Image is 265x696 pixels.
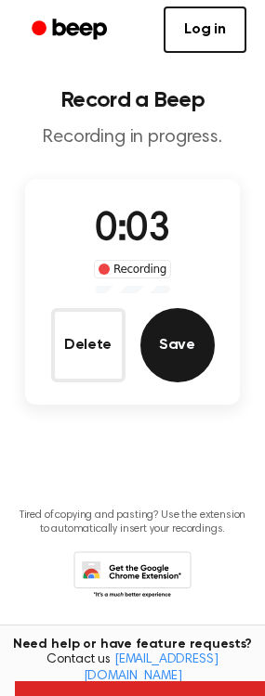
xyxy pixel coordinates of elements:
h1: Record a Beep [15,89,250,111]
span: 0:03 [95,211,169,250]
div: Recording [94,260,171,278]
button: Save Audio Record [140,308,215,382]
p: Tired of copying and pasting? Use the extension to automatically insert your recordings. [15,509,250,536]
button: Delete Audio Record [51,308,126,382]
a: Beep [19,12,124,48]
span: Contact us [11,652,254,685]
a: Log in [164,6,246,53]
p: Recording in progress. [15,126,250,149]
a: [EMAIL_ADDRESS][DOMAIN_NAME] [84,653,219,683]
